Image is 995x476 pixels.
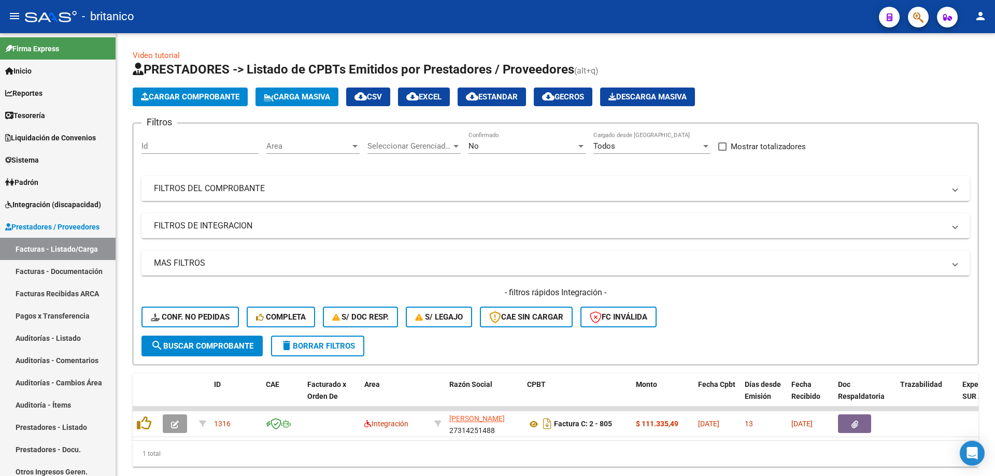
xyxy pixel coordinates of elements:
[280,339,293,352] mat-icon: delete
[5,65,32,77] span: Inicio
[731,140,806,153] span: Mostrar totalizadores
[480,307,573,327] button: CAE SIN CARGAR
[632,373,694,419] datatable-header-cell: Monto
[449,414,505,423] span: [PERSON_NAME]
[154,257,945,269] mat-panel-title: MAS FILTROS
[636,380,657,388] span: Monto
[593,141,615,151] span: Todos
[466,92,518,102] span: Estandar
[247,307,315,327] button: Completa
[449,380,492,388] span: Razón Social
[346,88,390,106] button: CSV
[466,90,478,103] mat-icon: cloud_download
[5,177,38,188] span: Padrón
[271,336,364,356] button: Borrar Filtros
[303,373,360,419] datatable-header-cell: Facturado x Orden De
[151,312,230,322] span: Conf. no pedidas
[574,66,599,76] span: (alt+q)
[154,183,945,194] mat-panel-title: FILTROS DEL COMPROBANTE
[141,92,239,102] span: Cargar Comprobante
[280,341,355,351] span: Borrar Filtros
[415,312,463,322] span: S/ legajo
[210,373,262,419] datatable-header-cell: ID
[5,132,96,143] span: Liquidación de Convenios
[82,5,134,28] span: - britanico
[542,92,584,102] span: Gecros
[398,88,450,106] button: EXCEL
[600,88,695,106] button: Descarga Masiva
[449,413,519,435] div: 27314251488
[5,154,39,166] span: Sistema
[141,287,970,298] h4: - filtros rápidos Integración -
[791,380,820,400] span: Fecha Recibido
[5,43,59,54] span: Firma Express
[527,380,546,388] span: CPBT
[896,373,958,419] datatable-header-cell: Trazabilidad
[542,90,555,103] mat-icon: cloud_download
[834,373,896,419] datatable-header-cell: Doc Respaldatoria
[741,373,787,419] datatable-header-cell: Días desde Emisión
[580,307,657,327] button: FC Inválida
[698,420,719,428] span: [DATE]
[745,420,753,428] span: 13
[608,92,687,102] span: Descarga Masiva
[600,88,695,106] app-download-masive: Descarga masiva de comprobantes (adjuntos)
[364,420,408,428] span: Integración
[698,380,735,388] span: Fecha Cpbt
[332,312,389,322] span: S/ Doc Resp.
[534,88,592,106] button: Gecros
[364,380,380,388] span: Area
[133,62,574,77] span: PRESTADORES -> Listado de CPBTs Emitidos por Prestadores / Proveedores
[151,339,163,352] mat-icon: search
[636,420,678,428] strong: $ 111.335,49
[154,220,945,232] mat-panel-title: FILTROS DE INTEGRACION
[141,115,177,129] h3: Filtros
[406,90,419,103] mat-icon: cloud_download
[8,10,21,22] mat-icon: menu
[133,441,978,467] div: 1 total
[367,141,451,151] span: Seleccionar Gerenciador
[791,420,813,428] span: [DATE]
[590,312,647,322] span: FC Inválida
[694,373,741,419] datatable-header-cell: Fecha Cpbt
[133,88,248,106] button: Cargar Comprobante
[458,88,526,106] button: Estandar
[541,415,554,432] i: Descargar documento
[266,380,279,388] span: CAE
[354,90,367,103] mat-icon: cloud_download
[266,141,350,151] span: Area
[141,176,970,201] mat-expansion-panel-header: FILTROS DEL COMPROBANTE
[307,380,346,400] span: Facturado x Orden De
[5,88,42,99] span: Reportes
[974,10,987,22] mat-icon: person
[900,380,942,388] span: Trazabilidad
[141,213,970,238] mat-expansion-panel-header: FILTROS DE INTEGRACION
[256,312,306,322] span: Completa
[5,221,99,233] span: Prestadores / Proveedores
[554,420,612,428] strong: Factura C: 2 - 805
[360,373,430,419] datatable-header-cell: Area
[5,110,45,121] span: Tesorería
[468,141,479,151] span: No
[406,92,442,102] span: EXCEL
[214,380,221,388] span: ID
[523,373,632,419] datatable-header-cell: CPBT
[141,251,970,276] mat-expansion-panel-header: MAS FILTROS
[141,336,263,356] button: Buscar Comprobante
[406,307,472,327] button: S/ legajo
[960,441,985,466] div: Open Intercom Messenger
[838,380,885,400] span: Doc Respaldatoria
[151,341,253,351] span: Buscar Comprobante
[787,373,834,419] datatable-header-cell: Fecha Recibido
[214,420,231,428] span: 1316
[5,199,101,210] span: Integración (discapacidad)
[264,92,330,102] span: Carga Masiva
[133,51,180,60] a: Video tutorial
[489,312,563,322] span: CAE SIN CARGAR
[354,92,382,102] span: CSV
[255,88,338,106] button: Carga Masiva
[262,373,303,419] datatable-header-cell: CAE
[141,307,239,327] button: Conf. no pedidas
[323,307,399,327] button: S/ Doc Resp.
[745,380,781,400] span: Días desde Emisión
